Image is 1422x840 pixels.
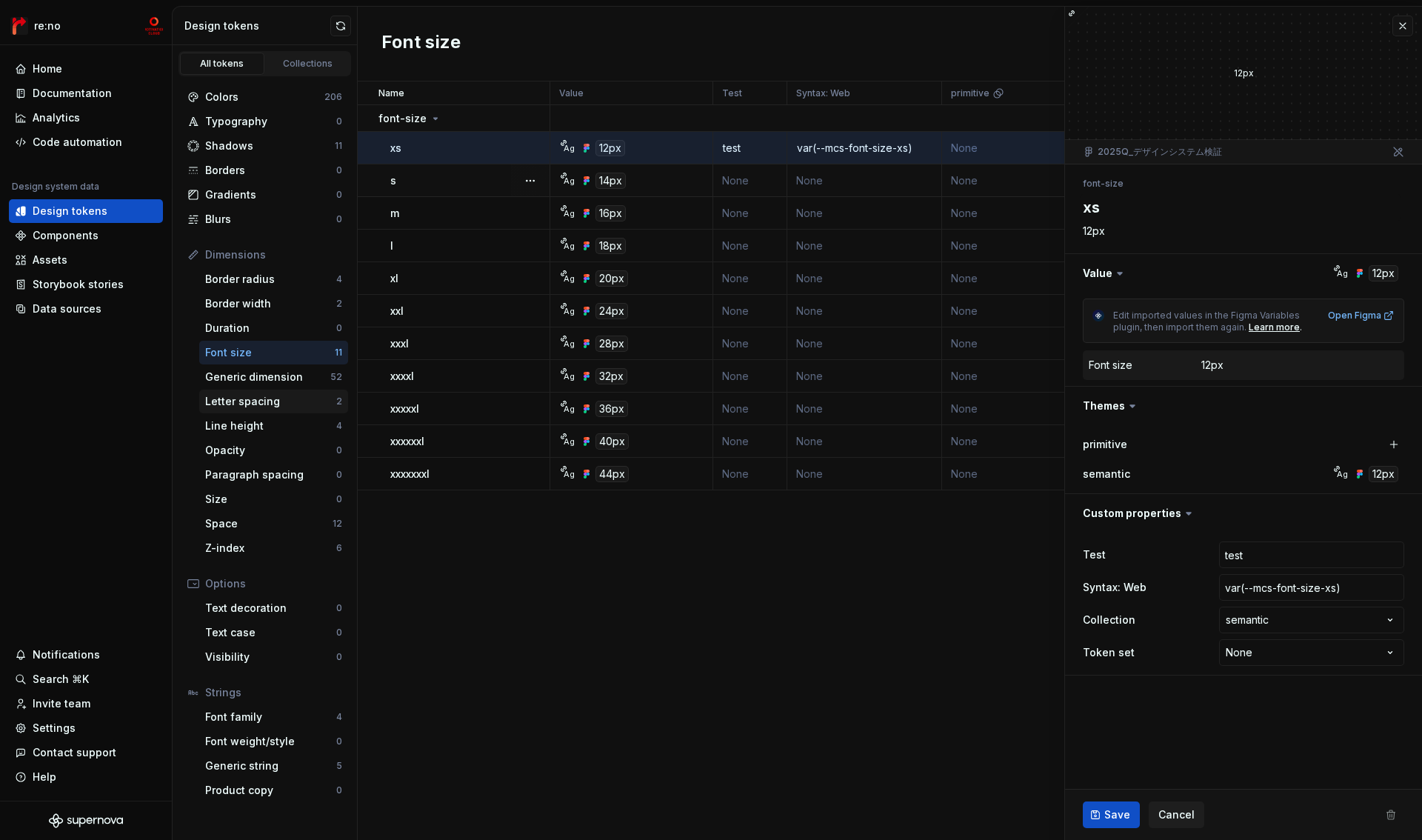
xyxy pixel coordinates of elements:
div: Ag [563,468,575,480]
td: None [713,197,787,230]
div: 206 [324,91,342,103]
td: None [942,458,1105,490]
td: None [713,425,787,458]
a: Home [9,57,163,81]
div: 14px [595,173,626,189]
button: Help [9,765,163,789]
a: Colors206 [181,85,348,109]
div: 0 [336,322,342,334]
div: Paragraph spacing [205,467,336,482]
div: Gradients [205,187,336,202]
td: None [787,164,942,197]
div: Notifications [33,647,100,662]
a: Space12 [199,512,348,536]
div: Ag [563,207,575,219]
label: primitive [1083,437,1127,452]
div: Ag [563,240,575,252]
div: Blurs [205,212,336,227]
td: None [942,295,1105,327]
a: Border width2 [199,292,348,316]
div: 16px [595,205,626,221]
label: Token set [1083,645,1135,660]
div: Collections [271,58,345,70]
div: Design tokens [33,204,107,219]
div: Settings [33,721,76,736]
td: None [787,327,942,360]
p: font-size [378,111,427,126]
img: 4ec385d3-6378-425b-8b33-6545918efdc5.png [10,17,28,35]
a: Font weight/style0 [199,730,348,753]
div: Opacity [205,443,336,458]
div: 28px [595,336,628,352]
div: 44px [595,466,629,482]
div: Assets [33,253,67,267]
td: None [942,262,1105,295]
td: None [942,164,1105,197]
div: Ag [563,370,575,382]
a: Size0 [199,487,348,511]
a: Invite team [9,692,163,716]
div: Design system data [12,181,99,193]
a: Assets [9,248,163,272]
div: Product copy [205,783,336,798]
div: 52 [330,371,342,383]
td: None [942,132,1105,164]
p: Value [559,87,584,99]
p: xxxl [390,336,409,351]
td: None [713,295,787,327]
td: None [713,164,787,197]
div: 36px [595,401,628,417]
div: 4 [336,420,342,432]
div: 12 [333,518,342,530]
a: Design tokens [9,199,163,223]
a: Analytics [9,106,163,130]
td: None [787,197,942,230]
div: re:no [34,19,61,33]
div: Options [205,576,342,591]
div: Text decoration [205,601,336,616]
div: Colors [205,90,324,104]
a: Text case0 [199,621,348,644]
div: 2 [336,298,342,310]
td: None [787,425,942,458]
textarea: xs [1080,194,1401,221]
p: Syntax: Web [796,87,850,99]
a: Blurs0 [181,207,348,231]
p: m [390,206,399,221]
label: semantic [1083,467,1130,481]
div: 12px [1369,466,1398,482]
a: Product copy0 [199,779,348,802]
div: Visibility [205,650,336,664]
div: Generic string [205,759,336,773]
td: None [787,295,942,327]
td: None [942,230,1105,262]
div: Design tokens [184,19,330,33]
p: Name [378,87,404,99]
td: None [942,360,1105,393]
div: 0 [336,444,342,456]
a: Generic dimension52 [199,365,348,389]
div: Border radius [205,272,336,287]
input: Empty [1219,541,1404,568]
div: Ag [563,338,575,350]
a: Text decoration0 [199,596,348,620]
td: None [713,230,787,262]
td: None [787,458,942,490]
a: Code automation [9,130,163,154]
div: 0 [336,213,342,225]
div: 12px [595,140,625,156]
div: 11 [335,347,342,359]
td: None [942,327,1105,360]
a: Typography0 [181,110,348,133]
p: xxxxl [390,369,414,384]
div: Font weight/style [205,734,336,749]
a: Components [9,224,163,247]
div: 0 [336,164,342,176]
a: Open Figma [1328,310,1395,321]
a: Learn more [1249,321,1300,333]
a: Z-index6 [199,536,348,560]
td: None [713,458,787,490]
div: Strings [205,685,342,700]
p: xxxxxl [390,401,419,416]
div: Ag [563,175,575,187]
